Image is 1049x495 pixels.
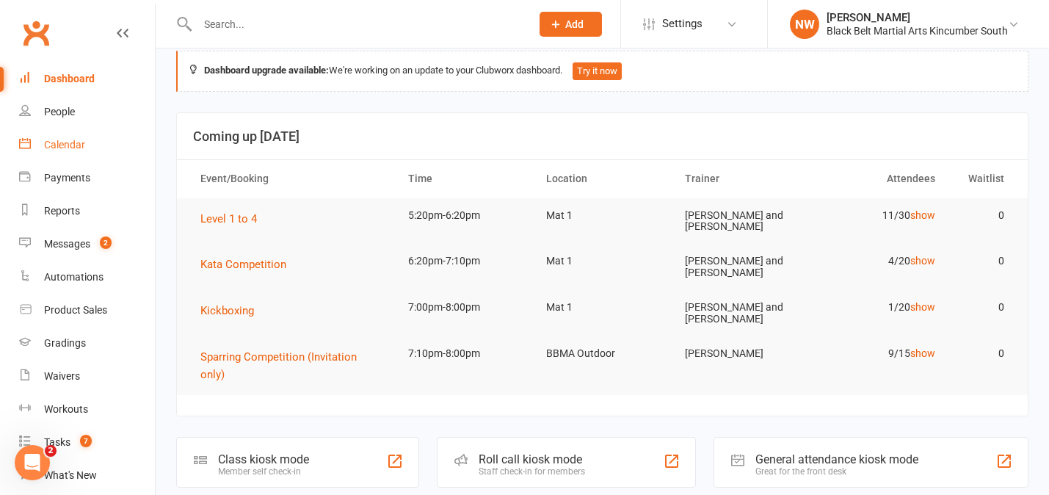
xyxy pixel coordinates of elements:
[44,238,90,250] div: Messages
[44,271,104,283] div: Automations
[910,347,935,359] a: show
[395,244,534,278] td: 6:20pm-7:10pm
[948,160,1017,198] th: Waitlist
[19,261,155,294] a: Automations
[19,459,155,492] a: What's New
[755,466,918,477] div: Great for the front desk
[19,62,155,95] a: Dashboard
[200,258,286,271] span: Kata Competition
[948,244,1017,278] td: 0
[218,466,309,477] div: Member self check-in
[395,160,534,198] th: Time
[176,51,1028,92] div: We're working on an update to your Clubworx dashboard.
[565,18,584,30] span: Add
[200,210,267,228] button: Level 1 to 4
[193,14,520,35] input: Search...
[19,95,155,129] a: People
[910,255,935,267] a: show
[19,327,155,360] a: Gradings
[44,469,97,481] div: What's New
[44,172,90,184] div: Payments
[19,228,155,261] a: Messages 2
[200,348,382,383] button: Sparring Competition (Invitation only)
[187,160,395,198] th: Event/Booking
[395,336,534,371] td: 7:10pm-8:00pm
[573,62,622,80] button: Try it now
[19,294,155,327] a: Product Sales
[533,244,672,278] td: Mat 1
[44,304,107,316] div: Product Sales
[218,452,309,466] div: Class kiosk mode
[672,244,810,290] td: [PERSON_NAME] and [PERSON_NAME]
[672,290,810,336] td: [PERSON_NAME] and [PERSON_NAME]
[827,24,1008,37] div: Black Belt Martial Arts Kincumber South
[533,290,672,325] td: Mat 1
[200,304,254,317] span: Kickboxing
[948,198,1017,233] td: 0
[19,195,155,228] a: Reports
[672,198,810,245] td: [PERSON_NAME] and [PERSON_NAME]
[810,336,948,371] td: 9/15
[200,256,297,273] button: Kata Competition
[810,198,948,233] td: 11/30
[100,236,112,249] span: 2
[533,160,672,198] th: Location
[19,162,155,195] a: Payments
[948,336,1017,371] td: 0
[44,436,70,448] div: Tasks
[533,198,672,233] td: Mat 1
[200,212,257,225] span: Level 1 to 4
[672,160,810,198] th: Trainer
[44,205,80,217] div: Reports
[200,350,357,381] span: Sparring Competition (Invitation only)
[910,301,935,313] a: show
[19,129,155,162] a: Calendar
[44,106,75,118] div: People
[18,15,54,51] a: Clubworx
[662,7,703,40] span: Settings
[533,336,672,371] td: BBMA Outdoor
[44,73,95,84] div: Dashboard
[15,445,50,480] iframe: Intercom live chat
[45,445,57,457] span: 2
[827,11,1008,24] div: [PERSON_NAME]
[204,65,329,76] strong: Dashboard upgrade available:
[810,244,948,278] td: 4/20
[395,198,534,233] td: 5:20pm-6:20pm
[44,337,86,349] div: Gradings
[19,426,155,459] a: Tasks 7
[479,466,585,477] div: Staff check-in for members
[479,452,585,466] div: Roll call kiosk mode
[755,452,918,466] div: General attendance kiosk mode
[810,160,948,198] th: Attendees
[395,290,534,325] td: 7:00pm-8:00pm
[672,336,810,371] td: [PERSON_NAME]
[193,129,1012,144] h3: Coming up [DATE]
[910,209,935,221] a: show
[44,403,88,415] div: Workouts
[80,435,92,447] span: 7
[44,370,80,382] div: Waivers
[540,12,602,37] button: Add
[44,139,85,151] div: Calendar
[790,10,819,39] div: NW
[19,393,155,426] a: Workouts
[948,290,1017,325] td: 0
[810,290,948,325] td: 1/20
[200,302,264,319] button: Kickboxing
[19,360,155,393] a: Waivers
